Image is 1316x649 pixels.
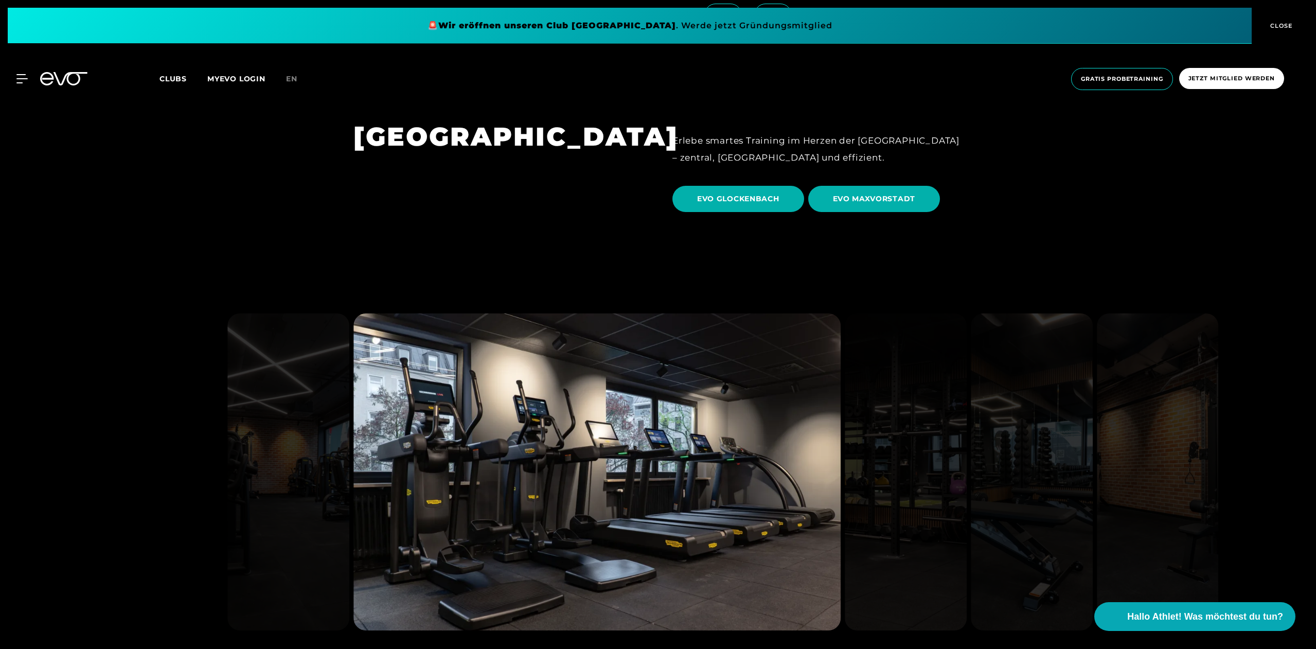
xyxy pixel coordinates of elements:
span: en [286,74,297,83]
img: evofitness [353,313,841,630]
img: evofitness [227,313,349,630]
img: evofitness [845,313,967,630]
h1: [GEOGRAPHIC_DATA] [353,120,644,153]
button: Hallo Athlet! Was möchtest du tun? [1094,602,1295,631]
a: Jetzt Mitglied werden [1176,68,1287,90]
span: EVO GLOCKENBACH [697,194,779,204]
a: EVO MAXVORSTADT [808,178,945,220]
span: Gratis Probetraining [1081,75,1163,83]
span: Jetzt Mitglied werden [1188,74,1275,83]
a: MYEVO LOGIN [207,74,265,83]
button: CLOSE [1252,8,1308,44]
a: en [286,73,310,85]
img: evofitness [971,313,1093,630]
a: EVO GLOCKENBACH [672,178,808,220]
div: Erlebe smartes Training im Herzen der [GEOGRAPHIC_DATA] – zentral, [GEOGRAPHIC_DATA] und effizient. [672,132,963,166]
span: Hallo Athlet! Was möchtest du tun? [1127,610,1283,624]
span: CLOSE [1268,21,1293,30]
a: Clubs [159,74,207,83]
a: Gratis Probetraining [1068,68,1176,90]
img: evofitness [1097,313,1219,630]
span: EVO MAXVORSTADT [833,194,916,204]
span: Clubs [159,74,187,83]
